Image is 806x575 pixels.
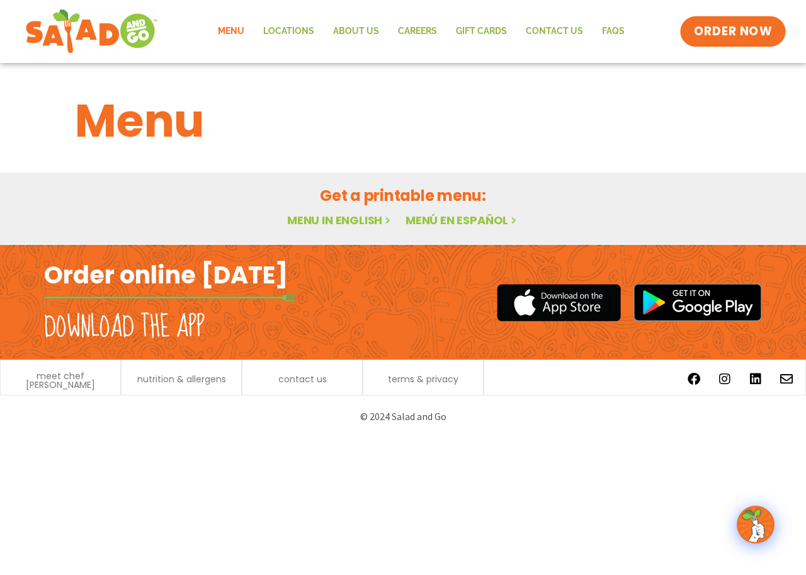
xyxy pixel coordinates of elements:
img: fork [44,294,296,301]
a: Locations [254,17,324,46]
span: ORDER NOW [694,23,772,40]
p: © 2024 Salad and Go [50,408,756,425]
a: meet chef [PERSON_NAME] [7,372,114,389]
a: ORDER NOW [680,16,786,47]
h2: Order online [DATE] [44,259,288,290]
a: terms & privacy [388,375,458,384]
img: appstore [497,282,621,323]
a: GIFT CARDS [446,17,516,46]
h2: Get a printable menu: [75,185,731,207]
a: Contact Us [516,17,593,46]
nav: Menu [208,17,634,46]
h1: Menu [75,87,731,155]
a: Careers [389,17,446,46]
a: nutrition & allergens [137,375,226,384]
a: FAQs [593,17,634,46]
h2: Download the app [44,310,205,345]
a: Menú en español [406,212,519,228]
a: Menu in English [287,212,393,228]
a: About Us [324,17,389,46]
img: new-SAG-logo-768×292 [25,6,158,57]
a: Menu [208,17,254,46]
img: google_play [633,283,762,321]
img: wpChatIcon [738,507,773,542]
a: contact us [278,375,327,384]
